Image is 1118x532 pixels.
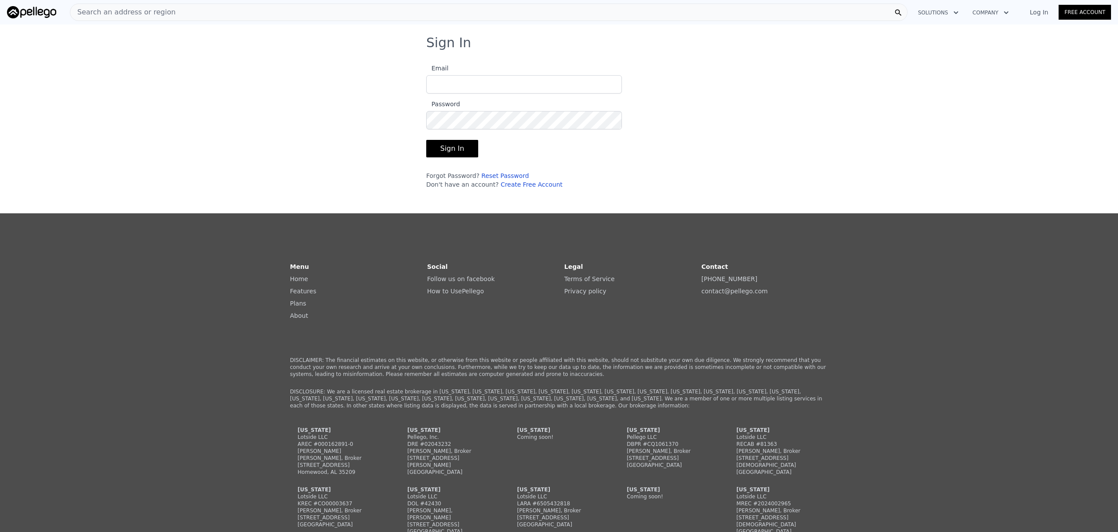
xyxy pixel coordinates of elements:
div: [GEOGRAPHIC_DATA] [298,521,382,528]
a: Features [290,288,316,295]
p: DISCLOSURE: We are a licensed real estate brokerage in [US_STATE], [US_STATE], [US_STATE], [US_ST... [290,388,828,409]
a: About [290,312,308,319]
p: DISCLAIMER: The financial estimates on this website, or otherwise from this website or people aff... [290,357,828,378]
a: contact@pellego.com [701,288,768,295]
div: DOL #42430 [407,500,491,507]
button: Sign In [426,140,478,157]
a: Create Free Account [500,181,562,188]
span: Password [426,101,460,108]
div: Lotside LLC [736,493,820,500]
button: Company [966,5,1016,21]
strong: Legal [564,263,583,270]
div: [GEOGRAPHIC_DATA] [736,469,820,476]
div: [US_STATE] [517,486,601,493]
div: RECAB #81363 [736,441,820,448]
div: Pellego LLC [627,434,711,441]
div: [GEOGRAPHIC_DATA] [407,469,491,476]
div: DBPR #CQ1061370 [627,441,711,448]
div: [STREET_ADDRESS][PERSON_NAME] [407,455,491,469]
div: Lotside LLC [407,493,491,500]
a: Terms of Service [564,275,614,282]
div: [US_STATE] [298,427,382,434]
div: Coming soon! [627,493,711,500]
div: [US_STATE] [298,486,382,493]
img: Pellego [7,6,56,18]
div: [STREET_ADDRESS] [517,514,601,521]
div: DRE #02043232 [407,441,491,448]
span: Search an address or region [70,7,176,17]
a: Follow us on facebook [427,275,495,282]
h3: Sign In [426,35,692,51]
div: [STREET_ADDRESS] [298,514,382,521]
div: Homewood, AL 35209 [298,469,382,476]
div: MREC #2024002965 [736,500,820,507]
div: [PERSON_NAME], Broker [407,448,491,455]
strong: Menu [290,263,309,270]
a: Log In [1019,8,1059,17]
div: [PERSON_NAME], [PERSON_NAME] [407,507,491,521]
strong: Social [427,263,448,270]
div: [STREET_ADDRESS][DEMOGRAPHIC_DATA] [736,455,820,469]
strong: Contact [701,263,728,270]
a: [PHONE_NUMBER] [701,275,757,282]
div: [US_STATE] [407,486,491,493]
div: [US_STATE] [736,486,820,493]
div: Lotside LLC [736,434,820,441]
div: [STREET_ADDRESS] [298,462,382,469]
div: [STREET_ADDRESS] [407,521,491,528]
div: [US_STATE] [627,427,711,434]
div: [PERSON_NAME], Broker [517,507,601,514]
div: [US_STATE] [627,486,711,493]
input: Email [426,75,622,94]
div: Lotside LLC [298,434,382,441]
button: Solutions [911,5,966,21]
a: Privacy policy [564,288,606,295]
div: Lotside LLC [298,493,382,500]
a: Home [290,275,308,282]
a: How to UsePellego [427,288,484,295]
div: [PERSON_NAME], Broker [298,507,382,514]
a: Reset Password [481,172,529,179]
div: Forgot Password? Don't have an account? [426,171,622,189]
div: [US_STATE] [407,427,491,434]
div: [US_STATE] [736,427,820,434]
a: Plans [290,300,306,307]
div: [PERSON_NAME], Broker [736,507,820,514]
div: [PERSON_NAME], Broker [736,448,820,455]
a: Free Account [1059,5,1111,20]
div: Coming soon! [517,434,601,441]
input: Password [426,111,622,129]
div: [GEOGRAPHIC_DATA] [627,462,711,469]
div: [PERSON_NAME] [PERSON_NAME], Broker [298,448,382,462]
div: AREC #000162891-0 [298,441,382,448]
div: [GEOGRAPHIC_DATA] [517,521,601,528]
div: [US_STATE] [517,427,601,434]
div: [PERSON_NAME], Broker [627,448,711,455]
span: Email [426,65,449,72]
div: Pellego, Inc. [407,434,491,441]
div: [STREET_ADDRESS][DEMOGRAPHIC_DATA] [736,514,820,528]
div: Lotside LLC [517,493,601,500]
div: [STREET_ADDRESS] [627,455,711,462]
div: KREC #CO00003637 [298,500,382,507]
div: LARA #6505432818 [517,500,601,507]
